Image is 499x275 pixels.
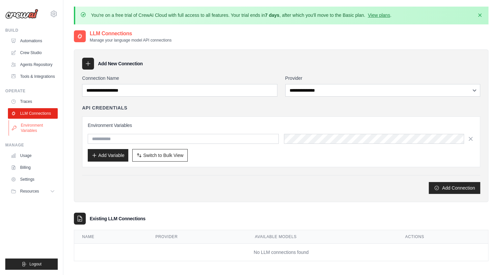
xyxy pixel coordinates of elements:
[5,259,58,270] button: Logout
[5,142,58,148] div: Manage
[8,36,58,46] a: Automations
[132,149,188,162] button: Switch to Bulk View
[247,230,397,244] th: Available Models
[397,230,488,244] th: Actions
[9,120,58,136] a: Environment Variables
[265,13,279,18] strong: 7 days
[20,189,39,194] span: Resources
[82,105,127,111] h4: API Credentials
[74,230,147,244] th: Name
[8,162,58,173] a: Billing
[8,150,58,161] a: Usage
[91,12,391,18] p: You're on a free trial of CrewAI Cloud with full access to all features. Your trial ends in , aft...
[429,182,480,194] button: Add Connection
[74,244,488,261] td: No LLM connections found
[90,215,145,222] h3: Existing LLM Connections
[88,122,475,129] h3: Environment Variables
[143,152,183,159] span: Switch to Bulk View
[8,71,58,82] a: Tools & Integrations
[8,174,58,185] a: Settings
[147,230,247,244] th: Provider
[368,13,390,18] a: View plans
[8,47,58,58] a: Crew Studio
[88,149,128,162] button: Add Variable
[8,186,58,197] button: Resources
[8,108,58,119] a: LLM Connections
[90,38,172,43] p: Manage your language model API connections
[90,30,172,38] h2: LLM Connections
[5,9,38,19] img: Logo
[5,88,58,94] div: Operate
[8,96,58,107] a: Traces
[285,75,481,81] label: Provider
[98,60,143,67] h3: Add New Connection
[8,59,58,70] a: Agents Repository
[82,75,277,81] label: Connection Name
[29,261,42,267] span: Logout
[5,28,58,33] div: Build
